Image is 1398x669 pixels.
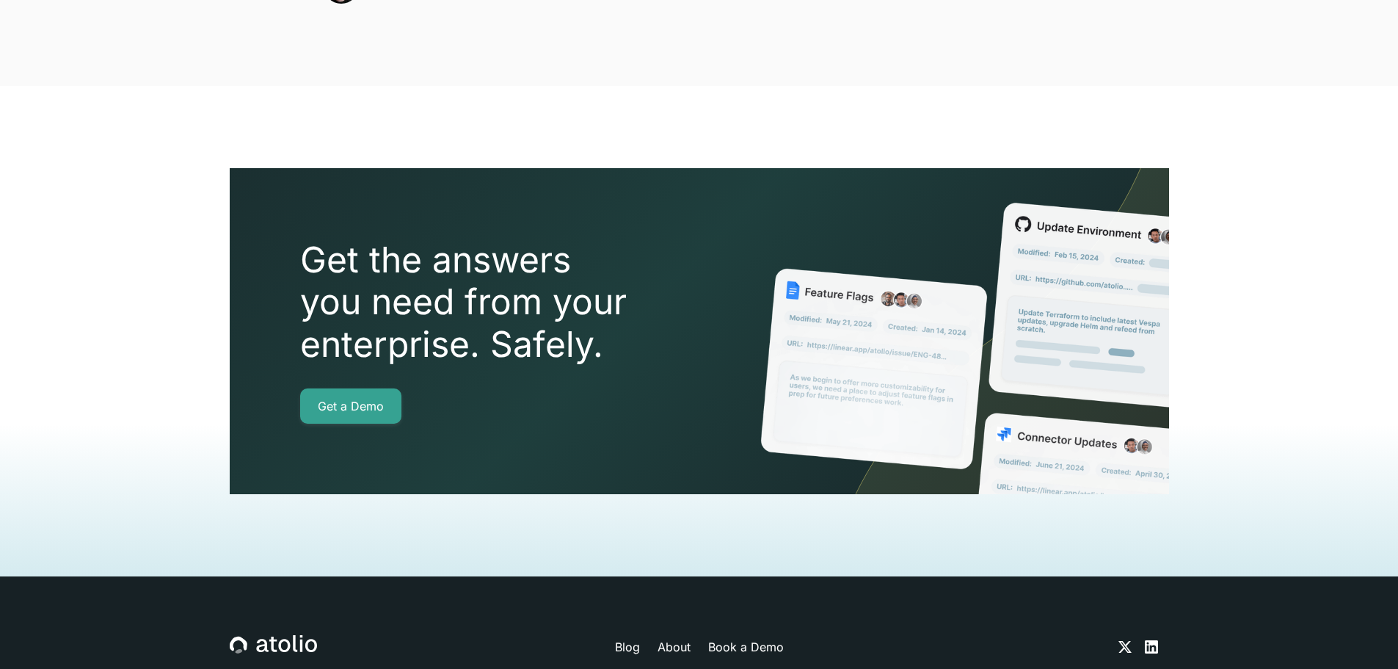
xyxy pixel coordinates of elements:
h2: Get the answers you need from your enterprise. Safely. [300,239,711,366]
a: About [658,638,691,656]
div: Widget de chat [1325,599,1398,669]
iframe: Chat Widget [1325,599,1398,669]
a: Get a Demo [300,388,401,424]
a: Book a Demo [708,638,784,656]
a: Blog [615,638,640,656]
